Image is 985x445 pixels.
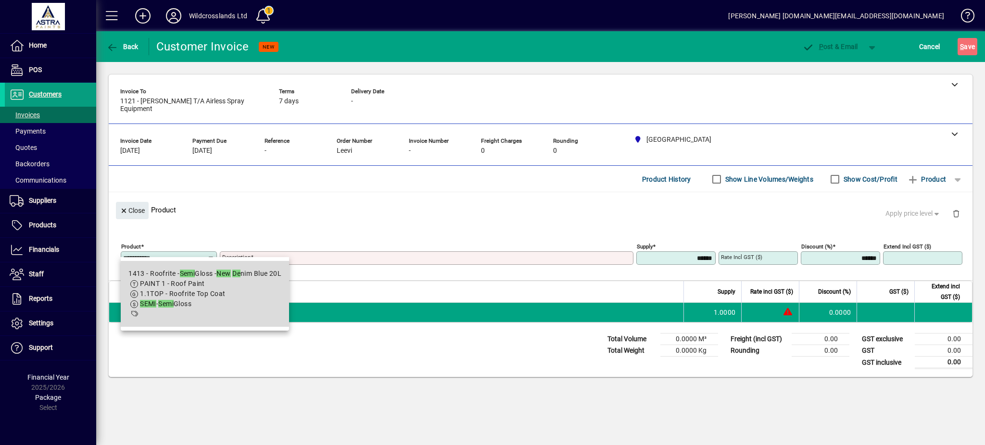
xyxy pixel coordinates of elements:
span: Backorders [10,160,50,168]
a: Backorders [5,156,96,172]
button: Close [116,202,149,219]
span: Communications [10,176,66,184]
div: Product [109,192,972,227]
span: 1.0000 [714,308,736,317]
a: Settings [5,311,96,335]
td: GST inclusive [857,357,915,369]
em: Semi [158,300,174,308]
span: Package [35,394,61,401]
label: Show Cost/Profit [842,174,897,184]
mat-label: Rate incl GST ($) [721,254,762,260]
span: - [351,98,353,105]
span: Customers [29,90,62,98]
a: Suppliers [5,189,96,213]
span: Reports [29,295,52,302]
span: Support [29,344,53,351]
td: GST [857,345,915,357]
span: [DATE] [120,147,140,155]
div: 1413 - Roofrite - Gloss - nim Blue 20L [128,269,281,279]
span: Home [29,41,47,49]
span: [DATE] [192,147,212,155]
td: 0.00 [792,345,849,357]
button: Profile [158,7,189,25]
a: Support [5,336,96,360]
span: ave [960,39,975,54]
button: Post & Email [797,38,863,55]
button: Add [127,7,158,25]
a: Quotes [5,139,96,156]
app-page-header-button: Delete [945,209,968,218]
em: New [216,270,230,277]
mat-option: 1413 - Roofrite - Semi Gloss - New Denim Blue 20L [121,261,289,327]
span: Discount (%) [818,286,851,297]
td: Freight (incl GST) [726,334,792,345]
span: P [819,43,823,50]
td: 0.00 [792,334,849,345]
td: Total Volume [603,334,660,345]
span: Settings [29,319,53,327]
span: 0 [481,147,485,155]
button: Delete [945,202,968,225]
a: POS [5,58,96,82]
mat-label: Product [121,243,141,250]
em: De [232,270,240,277]
a: Financials [5,238,96,262]
button: Apply price level [882,205,945,222]
td: 0.0000 M³ [660,334,718,345]
td: 0.0000 Kg [660,345,718,357]
span: Close [120,203,145,219]
button: Product History [638,171,695,188]
mat-label: Discount (%) [801,243,833,250]
button: Cancel [917,38,943,55]
div: [PERSON_NAME] [DOMAIN_NAME][EMAIL_ADDRESS][DOMAIN_NAME] [728,8,944,24]
mat-label: Supply [637,243,653,250]
a: Home [5,34,96,58]
a: Products [5,213,96,237]
span: 1121 - [PERSON_NAME] T/A Airless Spray Equipment [120,98,265,113]
button: Back [104,38,141,55]
label: Show Line Volumes/Weights [723,174,813,184]
span: POS [29,66,42,74]
span: Rate incl GST ($) [750,286,793,297]
a: Knowledge Base [954,2,973,33]
span: 7 days [279,98,299,105]
span: GST ($) [889,286,909,297]
td: Rounding [726,345,792,357]
td: GST exclusive [857,334,915,345]
span: - [409,147,411,155]
mat-label: Extend incl GST ($) [884,243,931,250]
span: NEW [263,44,275,50]
span: Product History [642,172,691,187]
span: Financials [29,246,59,253]
em: SEMI [140,300,156,308]
a: Invoices [5,107,96,123]
a: Communications [5,172,96,188]
a: Reports [5,287,96,311]
span: - [265,147,266,155]
td: 0.00 [915,334,972,345]
span: - Gloss [140,300,191,308]
app-page-header-button: Back [96,38,149,55]
button: Save [958,38,977,55]
span: Supply [718,286,735,297]
span: PAINT 1 - Roof Paint [140,280,205,287]
span: Cancel [919,39,940,54]
span: Quotes [10,144,37,151]
em: Semi [180,270,195,277]
span: 0 [553,147,557,155]
mat-label: Description [222,254,251,260]
span: S [960,43,964,50]
td: 0.00 [915,345,972,357]
div: Customer Invoice [156,39,249,54]
span: 1.1TOP - Roofrite Top Coat [140,290,225,297]
span: Invoices [10,111,40,119]
a: Payments [5,123,96,139]
div: Wildcrosslands Ltd [189,8,247,24]
span: Staff [29,270,44,278]
span: Suppliers [29,197,56,204]
td: Total Weight [603,345,660,357]
span: Products [29,221,56,229]
span: Back [106,43,139,50]
td: 0.00 [915,357,972,369]
span: Extend incl GST ($) [921,281,960,302]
